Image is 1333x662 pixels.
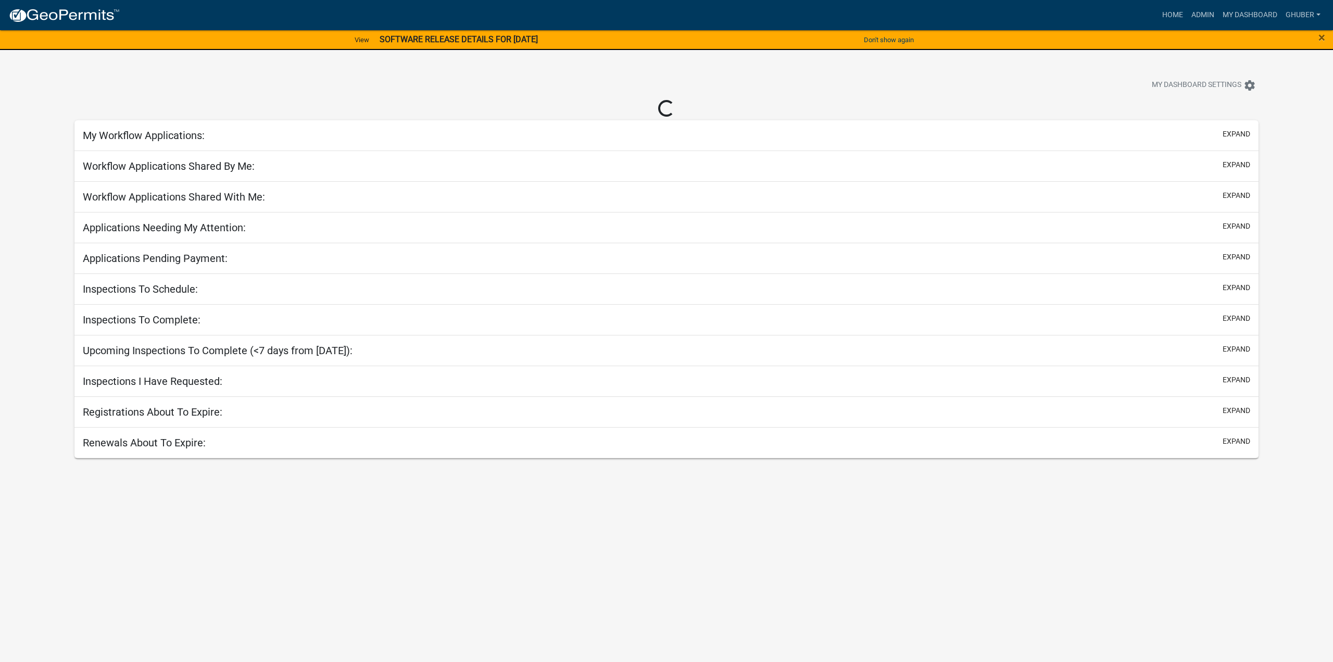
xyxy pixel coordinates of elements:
button: expand [1223,436,1250,447]
button: expand [1223,159,1250,170]
button: expand [1223,282,1250,293]
span: My Dashboard Settings [1152,79,1241,92]
button: expand [1223,374,1250,385]
a: GHuber [1281,5,1325,25]
h5: Upcoming Inspections To Complete (<7 days from [DATE]): [83,344,353,357]
button: Close [1318,31,1325,44]
h5: Applications Pending Payment: [83,252,228,265]
strong: SOFTWARE RELEASE DETAILS FOR [DATE] [380,34,538,44]
button: expand [1223,313,1250,324]
button: expand [1223,221,1250,232]
a: My Dashboard [1218,5,1281,25]
a: View [350,31,373,48]
h5: Workflow Applications Shared With Me: [83,191,265,203]
h5: My Workflow Applications: [83,129,205,142]
button: expand [1223,129,1250,140]
span: × [1318,30,1325,45]
h5: Inspections I Have Requested: [83,375,222,388]
button: Don't show again [860,31,918,48]
button: expand [1223,252,1250,263]
h5: Renewals About To Expire: [83,436,206,449]
h5: Applications Needing My Attention: [83,221,246,234]
a: Home [1158,5,1187,25]
h5: Inspections To Complete: [83,314,200,326]
i: settings [1243,79,1256,92]
h5: Registrations About To Expire: [83,406,222,418]
a: Admin [1187,5,1218,25]
button: expand [1223,190,1250,201]
h5: Inspections To Schedule: [83,283,198,295]
button: My Dashboard Settingssettings [1143,75,1264,95]
button: expand [1223,405,1250,416]
h5: Workflow Applications Shared By Me: [83,160,255,172]
button: expand [1223,344,1250,355]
